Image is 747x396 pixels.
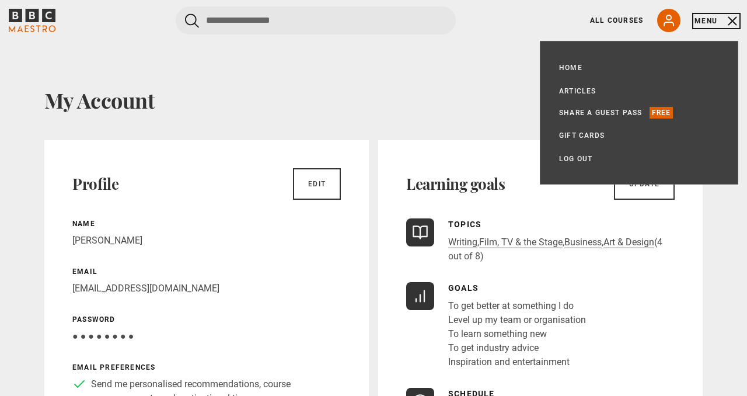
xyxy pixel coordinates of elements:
[590,15,643,26] a: All Courses
[564,237,602,248] a: Business
[72,218,341,229] p: Name
[559,62,582,74] a: Home
[559,153,592,165] a: Log out
[72,234,341,248] p: [PERSON_NAME]
[72,266,341,277] p: Email
[448,237,477,248] a: Writing
[44,88,703,112] h1: My Account
[559,85,596,97] a: Articles
[448,235,675,263] p: , , , (4 out of 8)
[72,362,341,373] p: Email preferences
[448,327,586,341] li: To learn something new
[448,282,586,294] p: Goals
[72,175,118,193] h2: Profile
[185,13,199,28] button: Submit the search query
[72,314,341,325] p: Password
[72,331,134,342] span: ● ● ● ● ● ● ● ●
[293,168,341,200] a: Edit
[650,107,673,119] p: Free
[603,237,654,248] a: Art & Design
[694,15,738,27] button: Toggle navigation
[559,130,605,141] a: Gift Cards
[559,107,643,119] a: Share a guest pass
[176,6,456,34] input: Search
[448,218,675,231] p: Topics
[448,341,586,355] li: To get industry advice
[72,282,341,296] p: [EMAIL_ADDRESS][DOMAIN_NAME]
[9,9,55,32] svg: BBC Maestro
[448,355,586,369] li: Inspiration and entertainment
[448,313,586,327] li: Level up my team or organisation
[448,299,586,313] li: To get better at something I do
[406,175,505,193] h2: Learning goals
[479,237,563,248] a: Film, TV & the Stage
